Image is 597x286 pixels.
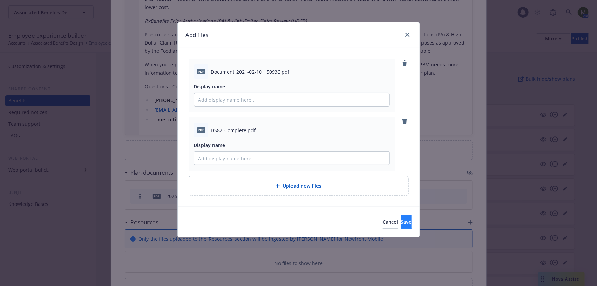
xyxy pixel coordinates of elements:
span: Cancel [383,219,398,225]
input: Add display name here... [194,93,389,106]
span: Document_2021-02-10_150936.pdf [211,68,290,75]
h1: Add files [186,30,209,39]
button: Cancel [383,215,398,229]
a: remove [401,117,409,126]
div: Upload new files [189,176,409,196]
span: DS82_Complete.pdf [211,127,256,134]
input: Add display name here... [194,152,389,165]
span: Save [401,219,412,225]
span: Display name [194,142,225,148]
span: Display name [194,83,225,90]
a: remove [401,59,409,67]
span: pdf [197,127,205,133]
span: Upload new files [283,182,321,189]
a: close [403,30,412,39]
span: pdf [197,69,205,74]
button: Save [401,215,412,229]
